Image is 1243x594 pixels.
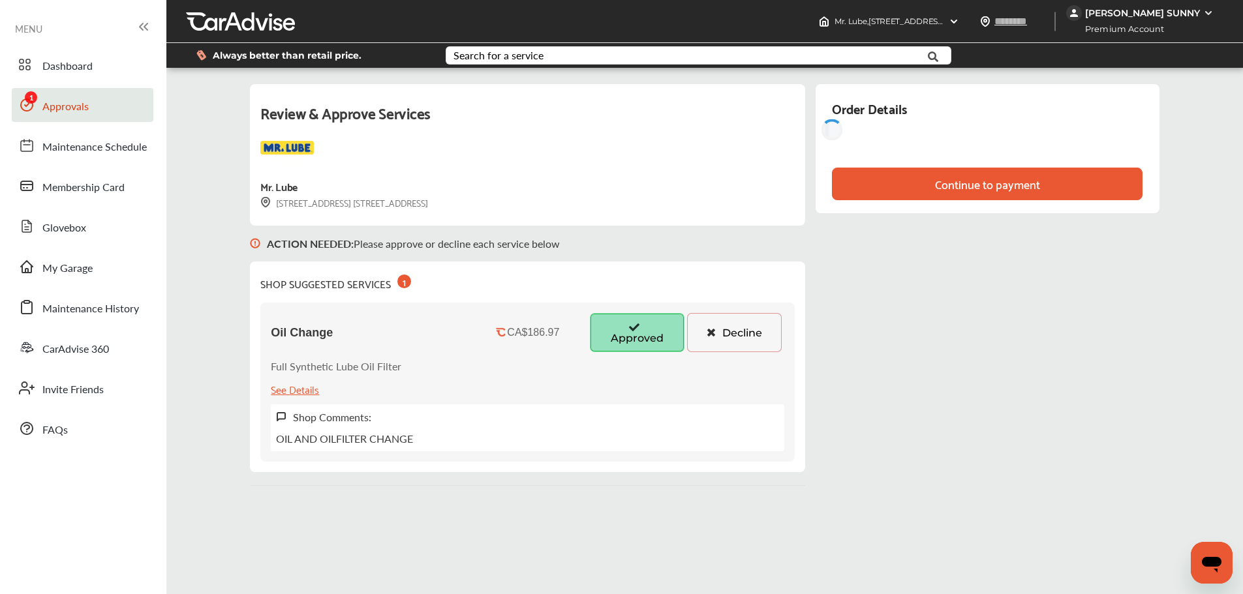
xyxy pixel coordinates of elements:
[12,48,153,82] a: Dashboard
[267,236,354,251] b: ACTION NEEDED :
[1066,5,1082,21] img: jVpblrzwTbfkPYzPPzSLxeg0AAAAASUVORK5CYII=
[453,50,544,61] div: Search for a service
[12,331,153,364] a: CarAdvise 360
[276,411,286,423] img: svg+xml;base64,PHN2ZyB3aWR0aD0iMTYiIGhlaWdodD0iMTciIHZpZXdCb3g9IjAgMCAxNiAxNyIgZmlsbD0ibm9uZSIgeG...
[12,128,153,162] a: Maintenance Schedule
[271,380,319,398] div: See Details
[276,431,413,446] p: OIL AND OILFILTER CHANGE
[260,141,314,167] img: logo-mr-lube.png
[12,169,153,203] a: Membership Card
[1085,7,1200,19] div: [PERSON_NAME] SUNNY
[42,220,86,237] span: Glovebox
[271,359,401,374] p: Full Synthetic Lube Oil Filter
[12,88,153,122] a: Approvals
[42,301,139,318] span: Maintenance History
[980,16,990,27] img: location_vector.a44bc228.svg
[12,250,153,284] a: My Garage
[397,275,411,288] div: 1
[42,422,68,439] span: FAQs
[832,97,907,119] div: Order Details
[12,290,153,324] a: Maintenance History
[42,98,89,115] span: Approvals
[949,16,959,27] img: header-down-arrow.9dd2ce7d.svg
[42,179,125,196] span: Membership Card
[42,381,104,398] span: Invite Friends
[1067,22,1174,36] span: Premium Account
[213,51,361,60] span: Always better than retail price.
[42,139,147,156] span: Maintenance Schedule
[507,327,559,338] div: CA$186.97
[293,409,371,424] label: Shop Comments:
[1203,8,1214,18] img: WGsFRI8htEPBVLJbROoPRyZpYNWhNONpIPPETTm6eUC0GeLEiAAAAAElFTkSuQmCC
[250,226,260,261] img: svg+xml;base64,PHN2ZyB3aWR0aD0iMTYiIGhlaWdodD0iMTciIHZpZXdCb3g9IjAgMCAxNiAxNyIgZmlsbD0ibm9uZSIgeG...
[196,50,206,61] img: dollor_label_vector.a70140d1.svg
[12,411,153,445] a: FAQs
[1191,542,1233,584] iframe: Button to launch messaging window
[260,177,297,195] div: Mr. Lube
[835,16,1089,26] span: Mr. Lube , [STREET_ADDRESS] W. [GEOGRAPHIC_DATA] , ON N9B 1V8
[42,58,93,75] span: Dashboard
[819,16,829,27] img: header-home-logo.8d720a4f.svg
[260,272,411,292] div: SHOP SUGGESTED SERVICES
[590,313,684,352] button: Approved
[260,195,428,210] div: [STREET_ADDRESS] [STREET_ADDRESS]
[12,371,153,405] a: Invite Friends
[260,100,795,141] div: Review & Approve Services
[1054,12,1056,31] img: header-divider.bc55588e.svg
[271,326,333,340] span: Oil Change
[260,197,271,208] img: svg+xml;base64,PHN2ZyB3aWR0aD0iMTYiIGhlaWdodD0iMTciIHZpZXdCb3g9IjAgMCAxNiAxNyIgZmlsbD0ibm9uZSIgeG...
[12,209,153,243] a: Glovebox
[687,313,782,352] button: Decline
[42,341,109,358] span: CarAdvise 360
[42,260,93,277] span: My Garage
[935,177,1040,190] div: Continue to payment
[15,23,42,34] span: MENU
[267,236,560,251] p: Please approve or decline each service below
